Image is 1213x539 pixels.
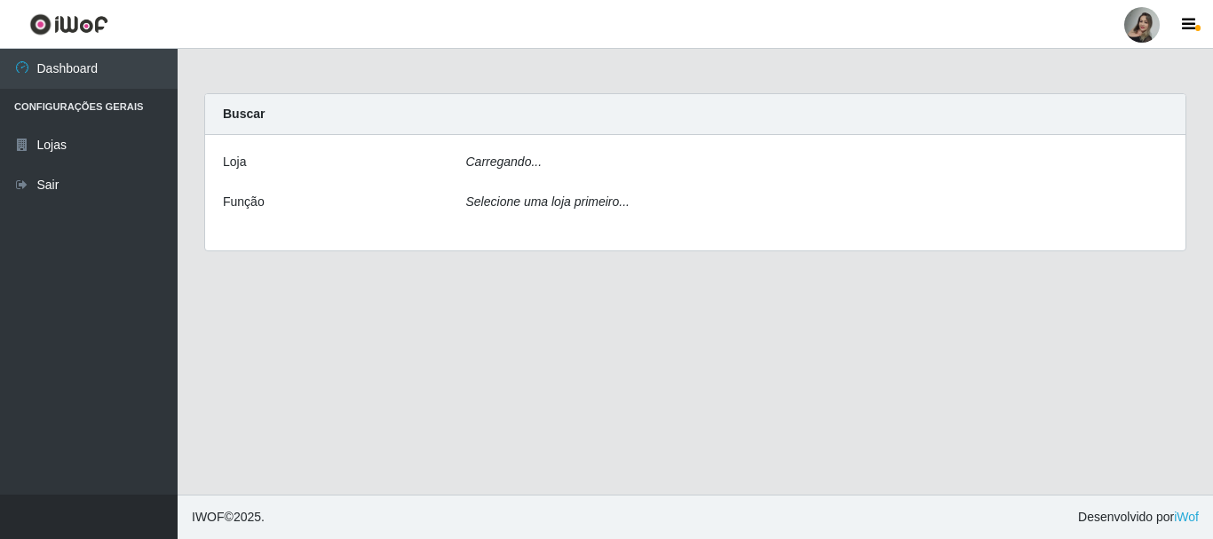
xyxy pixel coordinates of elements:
[1174,510,1199,524] a: iWof
[466,155,543,169] i: Carregando...
[466,194,630,209] i: Selecione uma loja primeiro...
[192,510,225,524] span: IWOF
[192,508,265,527] span: © 2025 .
[29,13,108,36] img: CoreUI Logo
[223,153,246,171] label: Loja
[223,193,265,211] label: Função
[223,107,265,121] strong: Buscar
[1078,508,1199,527] span: Desenvolvido por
